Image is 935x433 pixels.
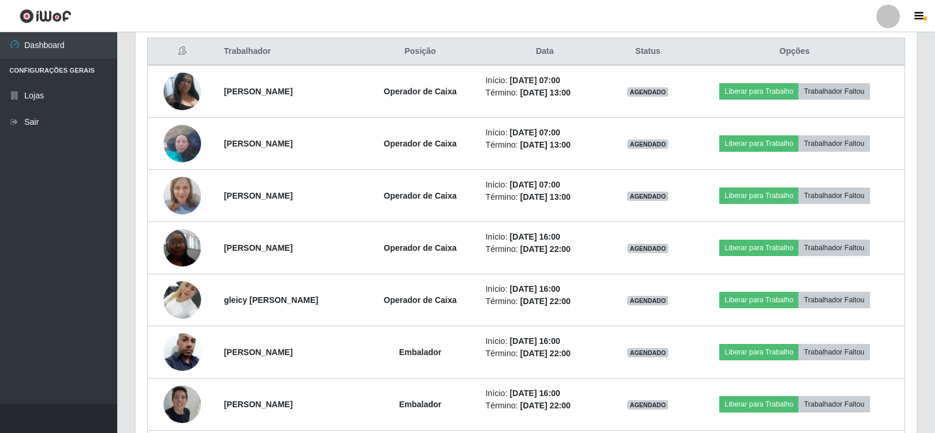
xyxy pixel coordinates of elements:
[224,243,293,253] strong: [PERSON_NAME]
[485,335,604,347] li: Início:
[485,243,604,255] li: Término:
[627,296,668,305] span: AGENDADO
[520,296,570,306] time: [DATE] 22:00
[520,244,570,254] time: [DATE] 22:00
[798,135,869,152] button: Trabalhador Faltou
[719,135,798,152] button: Liberar para Trabalho
[798,292,869,308] button: Trabalhador Faltou
[520,349,570,358] time: [DATE] 22:00
[509,284,560,294] time: [DATE] 16:00
[509,232,560,241] time: [DATE] 16:00
[485,387,604,400] li: Início:
[164,379,201,429] img: 1746059962066.jpeg
[164,319,201,386] img: 1740359747198.jpeg
[719,83,798,100] button: Liberar para Trabalho
[485,74,604,87] li: Início:
[685,38,905,66] th: Opções
[798,240,869,256] button: Trabalhador Faltou
[520,401,570,410] time: [DATE] 22:00
[485,283,604,295] li: Início:
[627,192,668,201] span: AGENDADO
[509,128,560,137] time: [DATE] 07:00
[362,38,479,66] th: Posição
[224,400,293,409] strong: [PERSON_NAME]
[217,38,362,66] th: Trabalhador
[719,240,798,256] button: Liberar para Trabalho
[485,179,604,191] li: Início:
[719,187,798,204] button: Liberar para Trabalho
[224,295,318,305] strong: gleicy [PERSON_NAME]
[19,9,72,23] img: CoreUI Logo
[478,38,611,66] th: Data
[399,347,441,357] strong: Embalador
[485,400,604,412] li: Término:
[164,223,201,272] img: 1702981001792.jpeg
[798,187,869,204] button: Trabalhador Faltou
[798,344,869,360] button: Trabalhador Faltou
[627,139,668,149] span: AGENDADO
[224,139,293,148] strong: [PERSON_NAME]
[164,171,201,221] img: 1737673472908.jpeg
[485,87,604,99] li: Término:
[485,347,604,360] li: Término:
[384,243,457,253] strong: Operador de Caixa
[798,83,869,100] button: Trabalhador Faltou
[611,38,685,66] th: Status
[719,344,798,360] button: Liberar para Trabalho
[485,139,604,151] li: Término:
[719,396,798,412] button: Liberar para Trabalho
[485,127,604,139] li: Início:
[627,400,668,410] span: AGENDADO
[224,87,293,96] strong: [PERSON_NAME]
[384,87,457,96] strong: Operador de Caixa
[627,348,668,357] span: AGENDADO
[485,231,604,243] li: Início:
[224,191,293,200] strong: [PERSON_NAME]
[384,295,457,305] strong: Operador de Caixa
[520,88,570,97] time: [DATE] 13:00
[627,87,668,97] span: AGENDADO
[399,400,441,409] strong: Embalador
[509,180,560,189] time: [DATE] 07:00
[509,336,560,346] time: [DATE] 16:00
[164,118,201,168] img: 1737388336491.jpeg
[384,191,457,200] strong: Operador de Caixa
[485,191,604,203] li: Término:
[520,140,570,149] time: [DATE] 13:00
[164,73,201,110] img: 1720889909198.jpeg
[520,192,570,202] time: [DATE] 13:00
[798,396,869,412] button: Trabalhador Faltou
[719,292,798,308] button: Liberar para Trabalho
[627,244,668,253] span: AGENDADO
[485,295,604,308] li: Término:
[164,275,201,325] img: 1752705745572.jpeg
[224,347,293,357] strong: [PERSON_NAME]
[509,76,560,85] time: [DATE] 07:00
[509,388,560,398] time: [DATE] 16:00
[384,139,457,148] strong: Operador de Caixa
